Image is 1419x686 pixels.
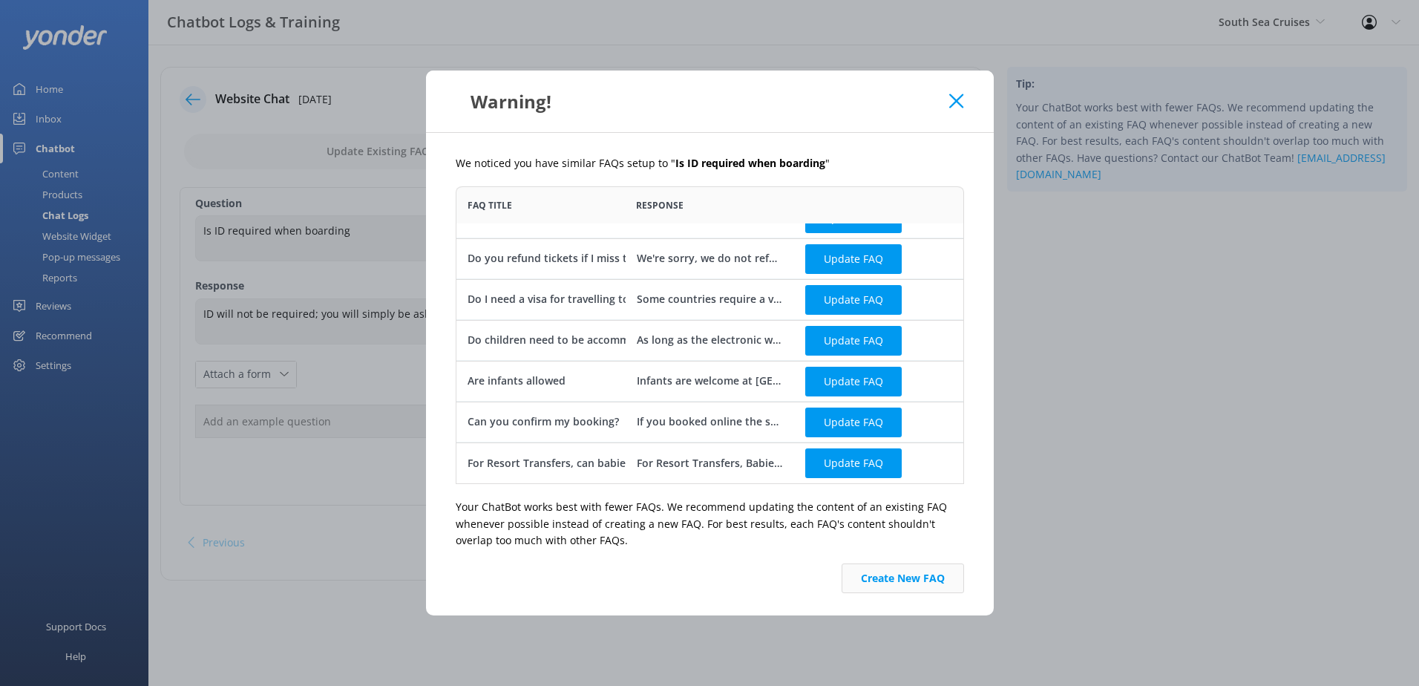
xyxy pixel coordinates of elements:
[636,414,783,430] div: If you booked online the system would have emailed a confirmation to the email address you suppli...
[468,455,729,471] div: For Resort Transfers, can babies come on the boat?
[636,198,684,212] span: Response
[456,320,964,361] div: row
[805,285,902,315] button: Update FAQ
[636,373,783,389] div: Infants are welcome at [GEOGRAPHIC_DATA] and [GEOGRAPHIC_DATA]. However, children under [DEMOGRAP...
[949,94,963,108] button: Close
[456,223,964,483] div: grid
[805,367,902,396] button: Update FAQ
[456,361,964,402] div: row
[636,332,783,348] div: As long as the electronic waiver has been signed for a minor, an adult does not need to be presen...
[468,291,738,307] div: Do I need a visa for travelling to [GEOGRAPHIC_DATA]
[468,250,693,267] div: Do you refund tickets if I miss the boarding?
[456,238,964,279] div: row
[805,448,902,478] button: Update FAQ
[636,455,783,471] div: For Resort Transfers, Babies or Infants (0-1yrs) travel free of charge. Even though Infants trave...
[468,198,512,212] span: FAQ Title
[456,155,964,171] p: We noticed you have similar FAQs setup to " "
[456,89,950,114] div: Warning!
[636,250,783,267] div: We're sorry, we do not refund tickets if you miss your boarding time.
[468,414,619,430] div: Can you confirm my booking?
[468,332,725,348] div: Do children need to be accommpanied by an adult
[805,326,902,356] button: Update FAQ
[456,279,964,320] div: row
[842,563,964,593] button: Create New FAQ
[636,291,783,307] div: Some countries require a visa to visit [GEOGRAPHIC_DATA]. Please visit the Fiji Travel website fo...
[805,244,902,274] button: Update FAQ
[805,408,902,437] button: Update FAQ
[675,156,825,170] b: Is ID required when boarding
[468,373,566,389] div: Are infants allowed
[456,442,964,483] div: row
[456,499,964,549] p: Your ChatBot works best with fewer FAQs. We recommend updating the content of an existing FAQ whe...
[456,402,964,442] div: row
